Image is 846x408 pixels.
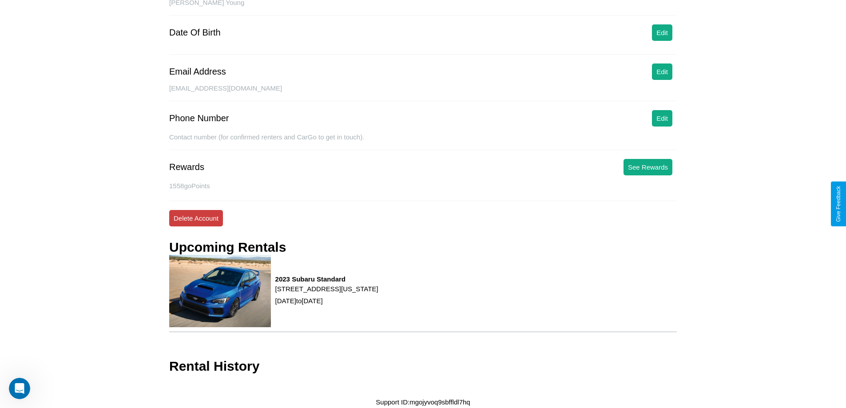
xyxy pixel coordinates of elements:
button: See Rewards [624,159,672,175]
div: Date Of Birth [169,28,221,38]
button: Edit [652,24,672,41]
div: Phone Number [169,113,229,123]
p: [DATE] to [DATE] [275,295,378,307]
button: Edit [652,110,672,127]
div: Email Address [169,67,226,77]
p: [STREET_ADDRESS][US_STATE] [275,283,378,295]
div: Contact number (for confirmed renters and CarGo to get in touch). [169,133,677,150]
h3: Upcoming Rentals [169,240,286,255]
h3: Rental History [169,359,259,374]
h3: 2023 Subaru Standard [275,275,378,283]
button: Delete Account [169,210,223,226]
div: [EMAIL_ADDRESS][DOMAIN_NAME] [169,84,677,101]
p: 1558 goPoints [169,180,677,192]
iframe: Intercom live chat [9,378,30,399]
button: Edit [652,63,672,80]
p: Support ID: mgojyvoq9sbffldl7hq [376,396,470,408]
div: Give Feedback [835,186,842,222]
div: Rewards [169,162,204,172]
img: rental [169,255,271,327]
